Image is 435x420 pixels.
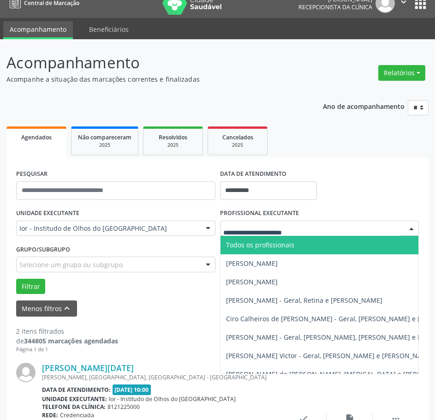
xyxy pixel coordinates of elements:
[42,395,107,403] b: Unidade executante:
[16,279,45,294] button: Filtrar
[6,74,302,84] p: Acompanhe a situação das marcações correntes e finalizadas
[3,21,73,39] a: Acompanhamento
[16,346,118,354] div: Página 1 de 1
[42,403,106,411] b: Telefone da clínica:
[16,300,77,317] button: Menos filtroskeyboard_arrow_up
[226,259,278,268] span: [PERSON_NAME]
[215,142,261,149] div: 2025
[220,206,299,221] label: PROFISSIONAL EXECUTANTE
[62,303,72,313] i: keyboard_arrow_up
[298,3,372,11] span: Recepcionista da clínica
[42,373,280,381] div: [PERSON_NAME], [GEOGRAPHIC_DATA], [GEOGRAPHIC_DATA] - [GEOGRAPHIC_DATA]
[78,133,131,141] span: Não compareceram
[42,363,134,373] a: [PERSON_NAME][DATE]
[19,224,197,233] span: Ior - Institudo de Olhos do [GEOGRAPHIC_DATA]
[16,326,118,336] div: 2 itens filtrados
[16,206,79,221] label: UNIDADE EXECUTANTE
[78,142,131,149] div: 2025
[21,133,52,141] span: Agendados
[226,296,382,305] span: [PERSON_NAME] - Geral, Retina e [PERSON_NAME]
[16,336,118,346] div: de
[222,133,253,141] span: Cancelados
[16,242,70,257] label: Grupo/Subgrupo
[83,21,135,37] a: Beneficiários
[109,395,236,403] span: Ior - Institudo de Olhos do [GEOGRAPHIC_DATA]
[323,100,405,112] p: Ano de acompanhamento
[6,51,302,74] p: Acompanhamento
[159,133,187,141] span: Resolvidos
[60,411,94,419] span: Credenciada
[150,142,196,149] div: 2025
[378,65,425,81] button: Relatórios
[220,167,286,181] label: DATA DE ATENDIMENTO
[16,167,48,181] label: PESQUISAR
[226,277,278,286] span: [PERSON_NAME]
[113,384,151,395] span: [DATE] 10:00
[24,336,118,345] strong: 344805 marcações agendadas
[16,363,36,382] img: img
[42,386,111,394] b: Data de atendimento:
[42,411,58,419] b: Rede:
[226,351,434,360] span: [PERSON_NAME] Victor - Geral, [PERSON_NAME] e [PERSON_NAME]
[107,403,140,411] span: 8121225000
[226,240,294,249] span: Todos os profissionais
[19,260,123,270] span: Selecione um grupo ou subgrupo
